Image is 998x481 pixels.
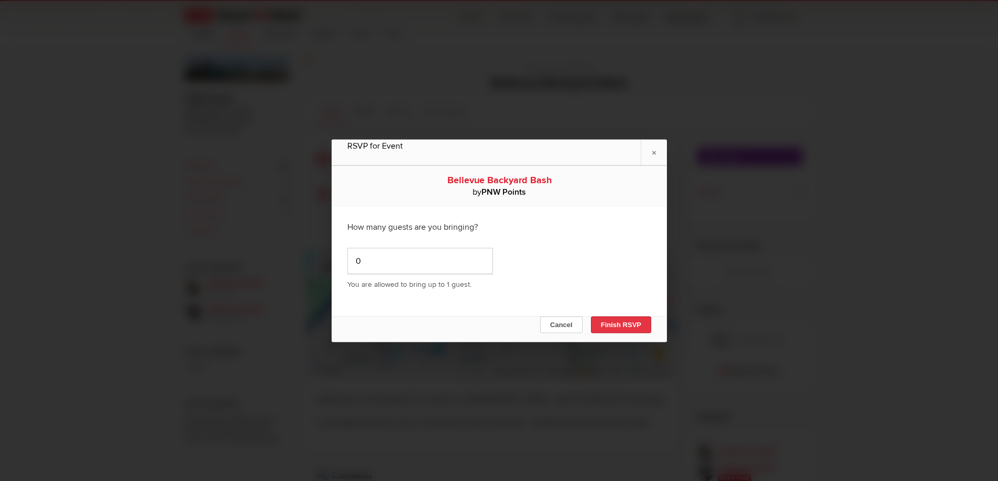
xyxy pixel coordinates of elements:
b: PNW Points [481,186,526,197]
div: How many guests are you bringing? [347,214,651,240]
a: × [641,139,667,165]
button: Finish RSVP [590,316,651,333]
button: Cancel [540,316,583,333]
div: Bellevue Backyard Bash [347,173,651,186]
div: by [347,186,651,197]
div: RSVP for Event [347,139,651,152]
p: You are allowed to bring up to 1 guest. [347,279,651,289]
